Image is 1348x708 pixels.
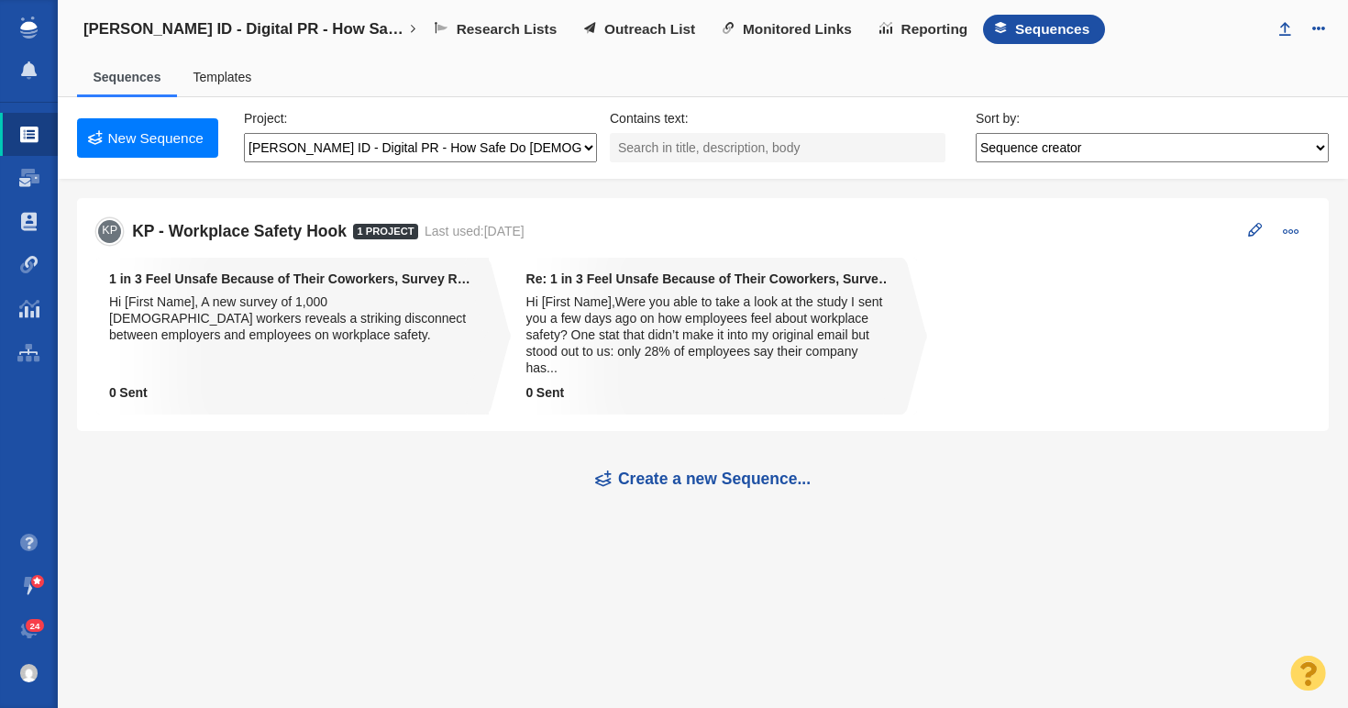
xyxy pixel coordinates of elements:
[711,15,867,44] a: Monitored Links
[94,70,161,84] a: Sequences
[109,271,475,287] strong: 1 in 3 Feel Unsafe Because of Their Coworkers, Survey Reveals
[610,110,689,127] label: Contains text:
[526,293,892,376] div: Hi [First Name],Were you able to take a look at the study I sent you a few days ago on how employ...
[457,21,558,38] span: Research Lists
[743,21,852,38] span: Monitored Links
[425,223,525,239] div: Last used:
[423,15,572,44] a: Research Lists
[83,20,404,39] h4: [PERSON_NAME] ID - Digital PR - How Safe Do [DEMOGRAPHIC_DATA] Feel at Work?
[77,118,218,158] a: New Sequence
[26,619,45,633] span: 24
[58,450,1348,527] h5: Create a new Sequence...
[109,386,148,399] strong: Sent
[132,222,353,241] h5: KP - Workplace Safety Hook
[20,17,37,39] img: buzzstream_logo_iconsimple.png
[193,70,251,84] a: Templates
[526,271,892,287] strong: Re: 1 in 3 Feel Unsafe Because of Their Coworkers, Survey Reveals
[484,224,525,238] span: [DATE]
[901,21,968,38] span: Reporting
[604,21,695,38] span: Outreach List
[109,386,116,399] span: 0
[91,214,129,249] span: KP
[1015,21,1089,38] span: Sequences
[976,110,1020,127] label: Sort by:
[526,386,565,399] strong: Sent
[610,133,945,162] input: Search in title, description, body
[353,224,418,239] span: 1 Project
[109,293,475,343] div: Hi [First Name], A new survey of 1,000 [DEMOGRAPHIC_DATA] workers reveals a striking disconnect b...
[983,15,1105,44] a: Sequences
[20,664,39,682] img: 61f477734bf3dd72b3fb3a7a83fcc915
[244,110,287,127] label: Project:
[572,15,711,44] a: Outreach List
[867,15,983,44] a: Reporting
[526,386,534,399] span: 0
